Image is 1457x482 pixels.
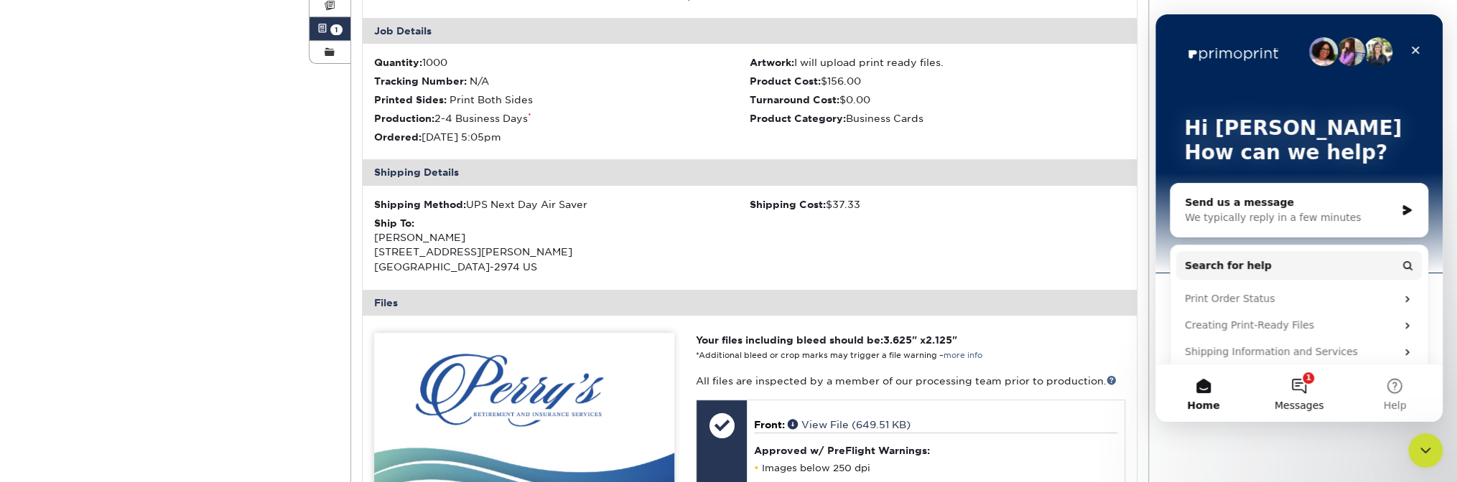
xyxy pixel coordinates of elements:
strong: Printed Sides: [374,94,447,105]
li: 1000 [374,55,750,70]
div: Shipping Details [363,159,1137,185]
li: $0.00 [750,93,1125,107]
div: Files [363,290,1137,316]
strong: Ship To: [374,217,414,229]
div: UPS Next Day Air Saver [374,197,750,212]
a: more info [944,351,982,360]
iframe: Intercom live chat [1155,14,1443,422]
strong: Tracking Number: [374,75,467,87]
span: Print Both Sides [450,94,533,105]
span: 2.125 [926,334,952,346]
strong: Shipping Cost: [750,199,826,210]
div: $37.33 [750,197,1125,212]
li: $156.00 [750,74,1125,88]
strong: Artwork: [750,57,794,68]
li: Images below 250 dpi [754,462,1117,474]
li: I will upload print ready files. [750,55,1125,70]
span: 1 [330,24,343,35]
strong: Quantity: [374,57,422,68]
h4: Approved w/ PreFlight Warnings: [754,445,1117,456]
li: Business Cards [750,111,1125,126]
small: *Additional bleed or crop marks may trigger a file warning – [696,351,982,360]
div: [PERSON_NAME] [STREET_ADDRESS][PERSON_NAME] [GEOGRAPHIC_DATA]-2974 US [374,216,750,275]
span: Front: [754,419,785,430]
strong: Product Cost: [750,75,821,87]
strong: Your files including bleed should be: " x " [696,334,957,346]
strong: Turnaround Cost: [750,94,839,105]
iframe: Intercom live chat [1408,433,1443,468]
strong: Production: [374,113,434,124]
a: 1 [309,17,351,40]
li: [DATE] 5:05pm [374,130,750,144]
span: 3.625 [883,334,912,346]
strong: Shipping Method: [374,199,466,210]
div: Job Details [363,18,1137,44]
strong: Product Category: [750,113,846,124]
p: All files are inspected by a member of our processing team prior to production. [696,374,1125,388]
strong: Ordered: [374,131,422,143]
li: 2-4 Business Days [374,111,750,126]
span: N/A [470,75,489,87]
a: View File (649.51 KB) [788,419,911,430]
